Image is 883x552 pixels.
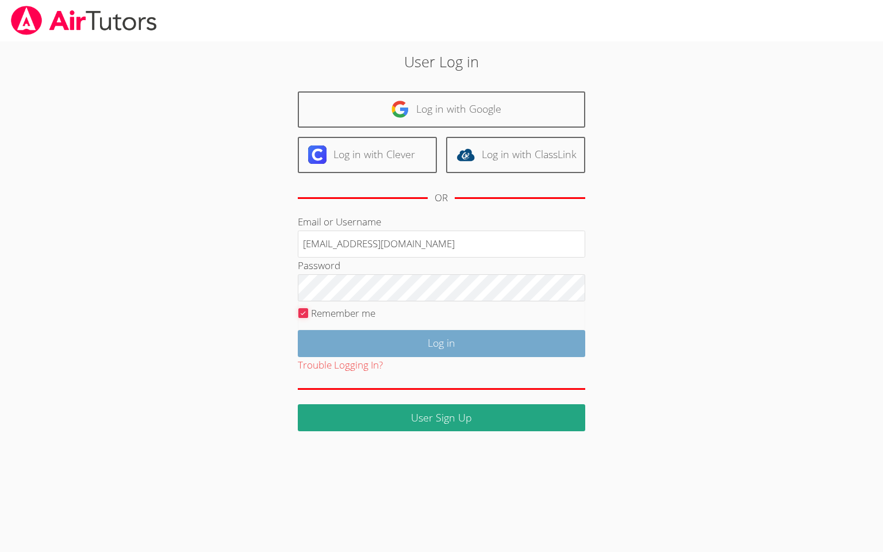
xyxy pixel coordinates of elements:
label: Password [298,259,340,272]
label: Email or Username [298,215,381,228]
img: classlink-logo-d6bb404cc1216ec64c9a2012d9dc4662098be43eaf13dc465df04b49fa7ab582.svg [456,145,475,164]
img: airtutors_banner-c4298cdbf04f3fff15de1276eac7730deb9818008684d7c2e4769d2f7ddbe033.png [10,6,158,35]
a: Log in with Google [298,91,585,128]
img: google-logo-50288ca7cdecda66e5e0955fdab243c47b7ad437acaf1139b6f446037453330a.svg [391,100,409,118]
a: User Sign Up [298,404,585,431]
label: Remember me [311,306,375,320]
button: Trouble Logging In? [298,357,383,374]
a: Log in with ClassLink [446,137,585,173]
input: Log in [298,330,585,357]
img: clever-logo-6eab21bc6e7a338710f1a6ff85c0baf02591cd810cc4098c63d3a4b26e2feb20.svg [308,145,327,164]
a: Log in with Clever [298,137,437,173]
h2: User Log in [203,51,679,72]
div: OR [435,190,448,206]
